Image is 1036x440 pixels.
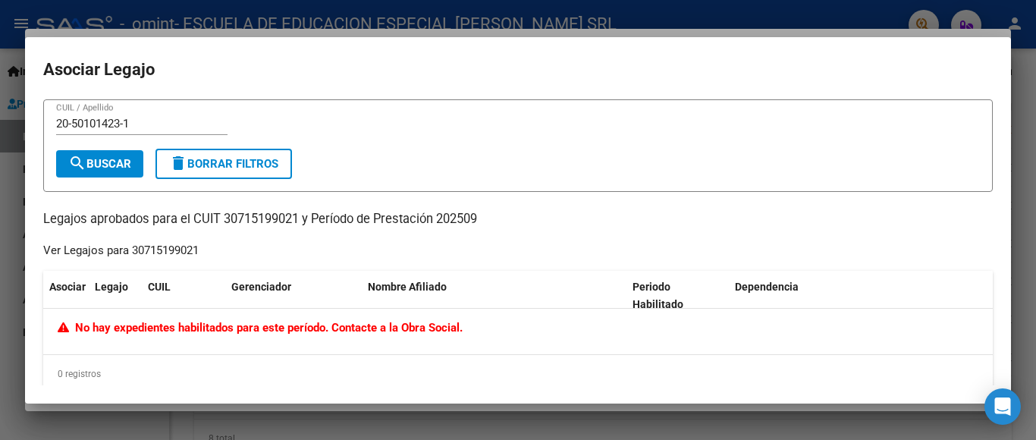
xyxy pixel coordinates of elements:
div: Ver Legajos para 30715199021 [43,242,199,259]
span: Borrar Filtros [169,157,278,171]
div: 0 registros [43,355,993,393]
datatable-header-cell: Nombre Afiliado [362,271,626,321]
span: Asociar [49,281,86,293]
mat-icon: search [68,154,86,172]
span: Gerenciador [231,281,291,293]
datatable-header-cell: Periodo Habilitado [626,271,729,321]
datatable-header-cell: Dependencia [729,271,994,321]
div: Open Intercom Messenger [984,388,1021,425]
p: Legajos aprobados para el CUIT 30715199021 y Período de Prestación 202509 [43,210,993,229]
mat-icon: delete [169,154,187,172]
span: Periodo Habilitado [633,281,683,310]
span: Dependencia [735,281,799,293]
span: CUIL [148,281,171,293]
span: Nombre Afiliado [368,281,447,293]
span: Legajo [95,281,128,293]
button: Buscar [56,150,143,178]
datatable-header-cell: CUIL [142,271,225,321]
button: Borrar Filtros [155,149,292,179]
span: No hay expedientes habilitados para este período. Contacte a la Obra Social. [58,321,463,335]
datatable-header-cell: Gerenciador [225,271,362,321]
span: Buscar [68,157,131,171]
h2: Asociar Legajo [43,55,993,84]
datatable-header-cell: Asociar [43,271,89,321]
datatable-header-cell: Legajo [89,271,142,321]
